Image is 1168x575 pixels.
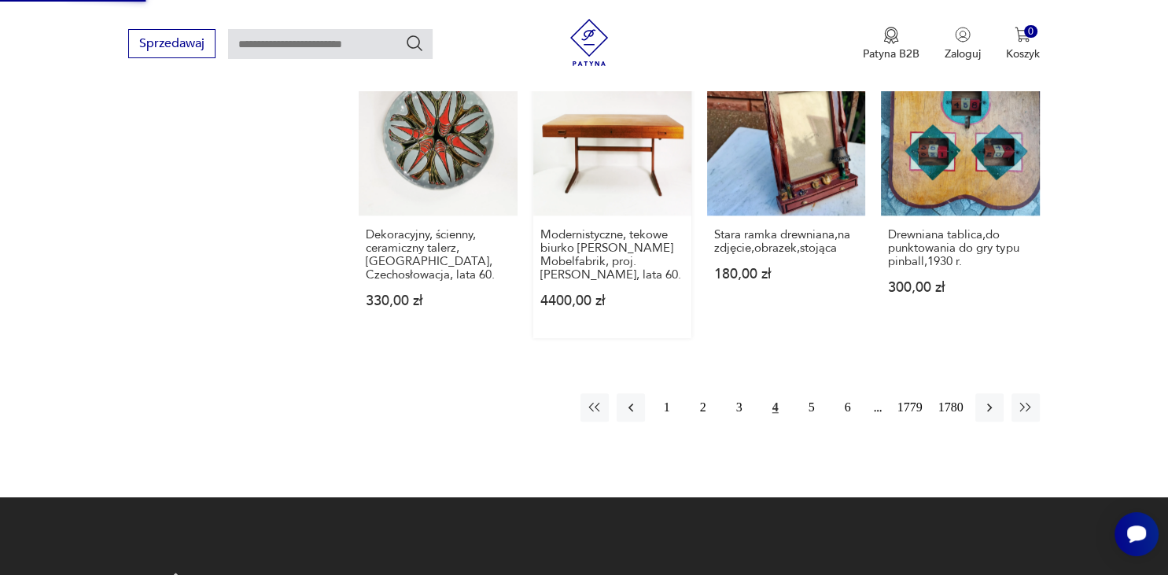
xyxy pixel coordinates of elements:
[714,267,858,281] p: 180,00 zł
[540,228,684,282] h3: Modernistyczne, tekowe biurko [PERSON_NAME] Mobelfabrik, proj. [PERSON_NAME], lata 60.
[863,27,919,61] a: Ikona medaluPatyna B2B
[1015,27,1030,42] img: Ikona koszyka
[566,19,613,66] img: Patyna - sklep z meblami i dekoracjami vintage
[533,57,691,338] a: Modernistyczne, tekowe biurko Gorg Petersens Mobelfabrik, proj. Gorg Petersen, Dania, lata 60.Mod...
[714,228,858,255] h3: Stara ramka drewniana,na zdjęcie,obrazek,stojąca
[955,27,971,42] img: Ikonka użytkownika
[834,393,862,422] button: 6
[707,57,865,338] a: Stara ramka drewniana,na zdjęcie,obrazek,stojącaStara ramka drewniana,na zdjęcie,obrazek,stojąca1...
[359,57,517,338] a: Dekoracyjny, ścienny, ceramiczny talerz, Kravsko, Czechosłowacja, lata 60.Dekoracyjny, ścienny, c...
[689,393,717,422] button: 2
[863,27,919,61] button: Patyna B2B
[894,393,927,422] button: 1779
[881,57,1039,338] a: Drewniana tablica,do punktowania do gry typu pinball,1930 r.Drewniana tablica,do punktowania do g...
[128,29,216,58] button: Sprzedawaj
[366,294,510,308] p: 330,00 zł
[798,393,826,422] button: 5
[128,39,216,50] a: Sprzedawaj
[1006,27,1040,61] button: 0Koszyk
[1115,512,1159,556] iframe: Smartsupp widget button
[540,294,684,308] p: 4400,00 zł
[653,393,681,422] button: 1
[888,281,1032,294] p: 300,00 zł
[366,228,510,282] h3: Dekoracyjny, ścienny, ceramiczny talerz, [GEOGRAPHIC_DATA], Czechosłowacja, lata 60.
[761,393,790,422] button: 4
[1006,46,1040,61] p: Koszyk
[883,27,899,44] img: Ikona medalu
[863,46,919,61] p: Patyna B2B
[725,393,753,422] button: 3
[945,27,981,61] button: Zaloguj
[405,34,424,53] button: Szukaj
[1024,25,1037,39] div: 0
[945,46,981,61] p: Zaloguj
[888,228,1032,268] h3: Drewniana tablica,do punktowania do gry typu pinball,1930 r.
[934,393,967,422] button: 1780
